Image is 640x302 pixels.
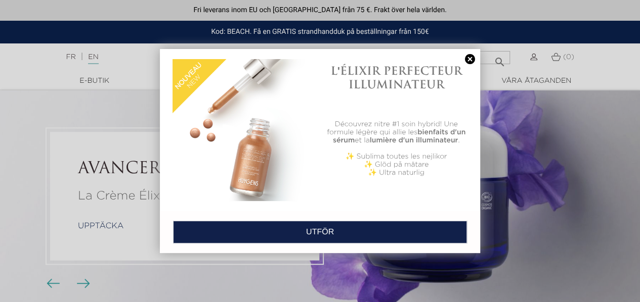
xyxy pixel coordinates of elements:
font: ✨ Sublima toutes les nejlikor [346,153,447,160]
font: L'ÉLIXIR PERFECTEUR ILLUMINATEUR [330,64,462,91]
font: bienfaits d'un sérum [333,129,465,144]
font: ✨ Ultra naturlig [368,169,424,176]
font: ✨ Glöd på mätare [364,161,429,168]
a: UTFÖR [173,221,467,243]
font: . [458,137,459,144]
font: lumière d'un illuminateur [370,137,458,144]
font: UTFÖR [306,227,334,236]
font: Découvrez nitre #1 soin hybrid! Une formule légère qui allie les [327,121,458,136]
font: et la [355,137,370,144]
